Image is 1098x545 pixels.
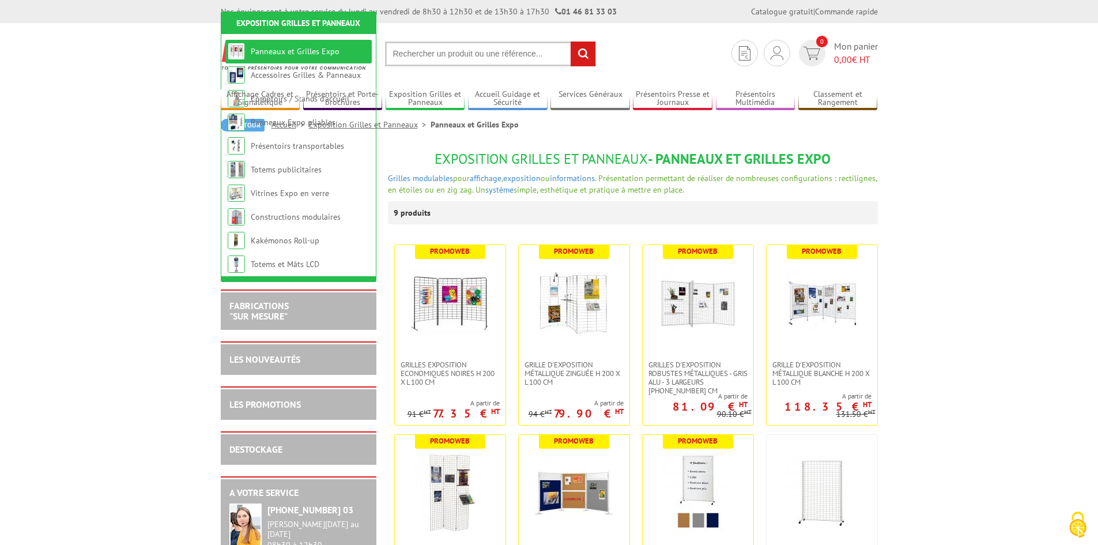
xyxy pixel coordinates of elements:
[554,246,594,256] b: Promoweb
[815,6,878,17] a: Commande rapide
[251,212,341,222] a: Constructions modulaires
[673,403,748,410] p: 81.09 €
[643,360,753,395] a: Grilles d'exposition robustes métalliques - gris alu - 3 largeurs [PHONE_NUMBER] cm
[394,201,437,224] p: 9 produits
[229,300,289,322] a: FABRICATIONS"Sur Mesure"
[388,173,410,183] a: Grilles
[550,173,595,183] a: informations
[410,262,490,343] img: Grilles Exposition Economiques Noires H 200 x L 100 cm
[803,47,820,60] img: devis rapide
[229,399,301,410] a: LES PROMOTIONS
[658,262,738,343] img: Grilles d'exposition robustes métalliques - gris alu - 3 largeurs 70-100-120 cm
[534,452,614,533] img: Panneaux & Grilles modulables - liège, feutrine grise ou bleue, blanc laqué ou gris alu
[229,443,282,455] a: DESTOCKAGE
[228,208,245,225] img: Constructions modulaires
[834,40,878,66] span: Mon panier
[1063,510,1092,539] img: Cookies (fenêtre modale)
[678,246,718,256] b: Promoweb
[385,42,596,66] input: Rechercher un produit ou une référence...
[251,93,349,104] a: Comptoirs / Stands d'accueil
[401,360,500,386] span: Grilles Exposition Economiques Noires H 200 x L 100 cm
[251,70,361,80] a: Accessoires Grilles & Panneaux
[519,360,629,386] a: Grille d'exposition métallique Zinguée H 200 x L 100 cm
[251,46,339,57] a: Panneaux et Grilles Expo
[782,452,862,533] img: Panneaux Exposition Grilles mobiles sur roulettes - gris clair
[221,89,300,108] a: Affichage Cadres et Signalétique
[251,259,319,269] a: Totems et Mâts LCD
[433,410,500,417] p: 77.35 €
[771,46,783,60] img: devis rapide
[739,400,748,409] sup: HT
[767,392,871,401] span: A partir de
[784,403,871,410] p: 118.35 €
[470,173,501,183] a: affichage
[430,436,470,446] b: Promoweb
[228,137,245,155] img: Présentoirs transportables
[648,360,748,395] span: Grilles d'exposition robustes métalliques - gris alu - 3 largeurs [PHONE_NUMBER] cm
[767,360,877,386] a: Grille d'exposition métallique blanche H 200 x L 100 cm
[485,185,514,195] a: système
[491,407,500,416] sup: HT
[431,119,519,130] li: Panneaux et Grilles Expo
[228,114,245,131] img: Panneaux Expo pliables
[571,42,595,66] input: rechercher
[772,360,871,386] span: Grille d'exposition métallique blanche H 200 x L 100 cm
[228,185,245,202] img: Vitrines Expo en verre
[410,452,490,533] img: Grille d'exposition économique blanche, fixation murale, paravent ou sur pied
[868,408,876,416] sup: HT
[267,504,353,516] strong: [PHONE_NUMBER] 03
[816,36,828,47] span: 0
[388,152,878,167] h1: - Panneaux et Grilles Expo
[633,89,712,108] a: Présentoirs Presse et Journaux
[782,262,862,343] img: Grille d'exposition métallique blanche H 200 x L 100 cm
[744,408,752,416] sup: HT
[251,164,322,175] a: Totems publicitaires
[229,354,300,365] a: LES NOUVEAUTÉS
[834,53,878,66] span: € HT
[309,119,431,130] a: Exposition Grilles et Panneaux
[228,43,245,60] img: Panneaux et Grilles Expo
[251,235,319,246] a: Kakémonos Roll-up
[545,408,552,416] sup: HT
[554,436,594,446] b: Promoweb
[251,117,335,127] a: Panneaux Expo pliables
[407,399,500,408] span: A partir de
[529,410,552,419] p: 94 €
[678,436,718,446] b: Promoweb
[468,89,548,108] a: Accueil Guidage et Sécurité
[554,410,624,417] p: 79.90 €
[529,399,624,408] span: A partir de
[386,89,465,108] a: Exposition Grilles et Panneaux
[796,40,878,66] a: devis rapide 0 Mon panier 0,00€ HT
[236,18,360,28] a: Exposition Grilles et Panneaux
[550,89,630,108] a: Services Généraux
[228,232,245,249] img: Kakémonos Roll-up
[717,410,752,419] p: 90.10 €
[716,89,795,108] a: Présentoirs Multimédia
[228,255,245,273] img: Totems et Mâts LCD
[615,407,624,416] sup: HT
[534,262,614,343] img: Grille d'exposition métallique Zinguée H 200 x L 100 cm
[525,360,624,386] span: Grille d'exposition métallique Zinguée H 200 x L 100 cm
[751,6,878,17] div: |
[802,246,842,256] b: Promoweb
[503,173,541,183] a: exposition
[251,141,344,151] a: Présentoirs transportables
[413,173,453,183] a: modulables
[739,46,750,61] img: devis rapide
[751,6,813,17] a: Catalogue gratuit
[407,410,431,419] p: 91 €
[251,188,329,198] a: Vitrines Expo en verre
[228,66,245,84] img: Accessoires Grilles & Panneaux
[228,161,245,178] img: Totems publicitaires
[303,89,383,108] a: Présentoirs et Porte-brochures
[388,173,877,195] span: pour , ou . Présentation permettant de réaliser de nombreuses configurations : rectilignes, en ét...
[798,89,878,108] a: Classement et Rangement
[658,452,738,533] img: Panneaux Affichage et Ecriture Mobiles - finitions liège punaisable, feutrine gris clair ou bleue...
[430,246,470,256] b: Promoweb
[1058,506,1098,545] button: Cookies (fenêtre modale)
[267,520,368,539] div: [PERSON_NAME][DATE] au [DATE]
[424,408,431,416] sup: HT
[229,488,368,498] h2: A votre service
[836,410,876,419] p: 131.50 €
